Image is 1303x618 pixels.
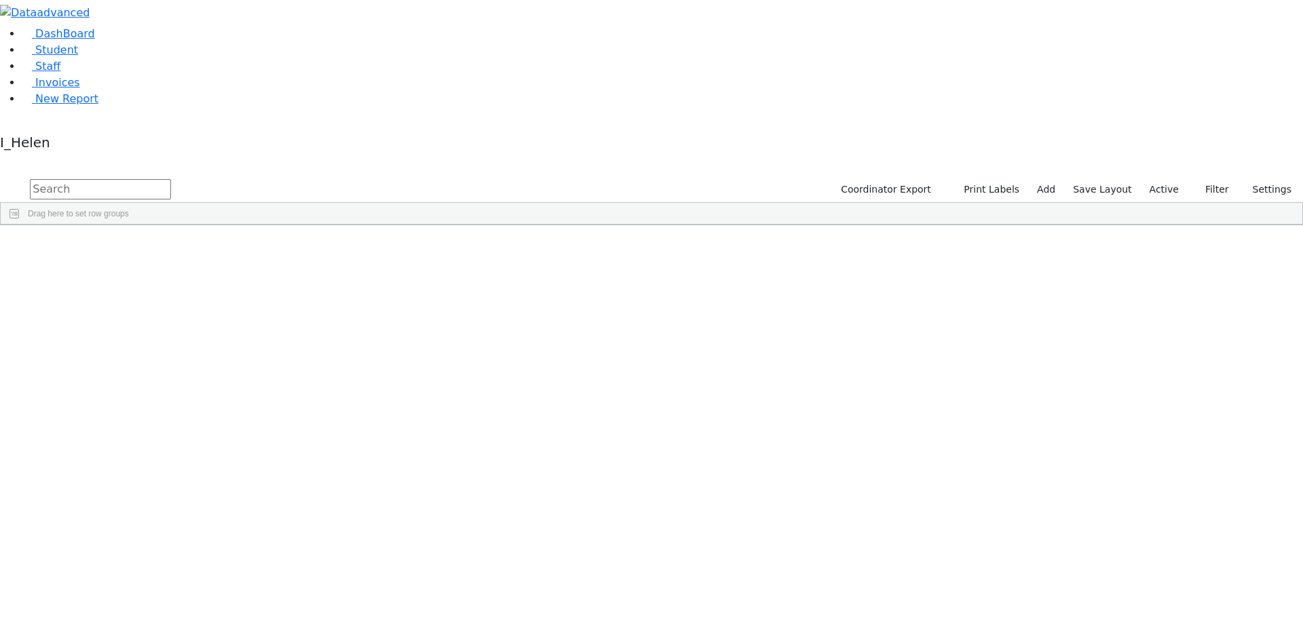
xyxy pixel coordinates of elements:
span: Drag here to set row groups [28,209,129,218]
a: Staff [22,60,60,73]
span: Invoices [35,76,80,89]
button: Coordinator Export [832,179,937,200]
a: Student [22,43,78,56]
label: Active [1144,179,1185,200]
a: New Report [22,92,98,105]
input: Search [30,179,171,199]
span: New Report [35,92,98,105]
span: Student [35,43,78,56]
span: DashBoard [35,27,95,40]
a: DashBoard [22,27,95,40]
button: Filter [1188,179,1235,200]
a: Invoices [22,76,80,89]
span: Staff [35,60,60,73]
button: Print Labels [948,179,1025,200]
a: Add [1031,179,1061,200]
button: Settings [1235,179,1298,200]
button: Save Layout [1067,179,1137,200]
